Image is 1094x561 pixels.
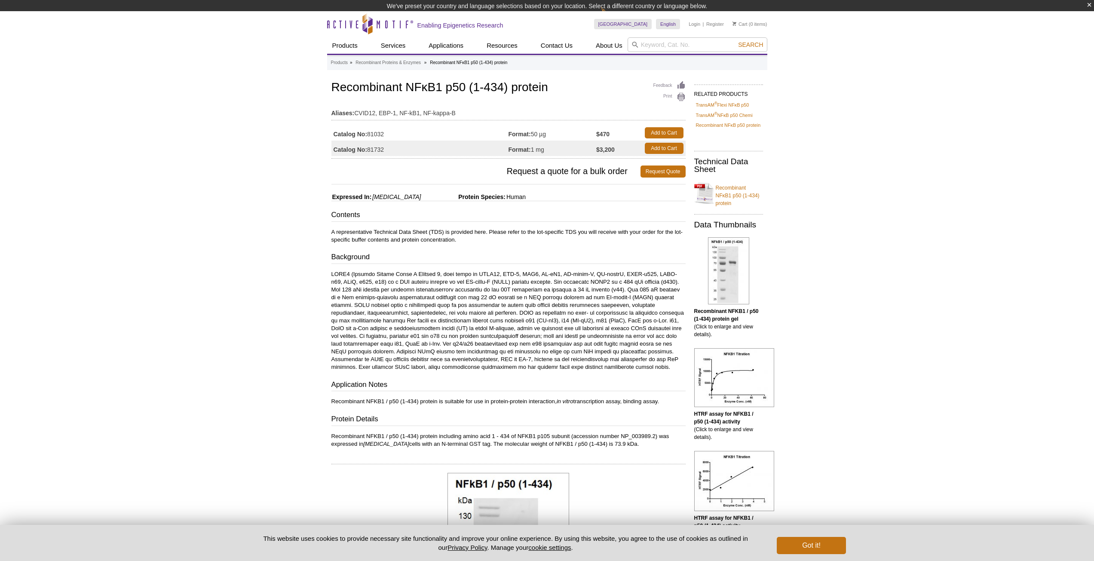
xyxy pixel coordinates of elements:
[327,37,363,54] a: Products
[694,348,774,407] img: HTRF assay for NFKB1 / p50 (1-434) activity.
[714,111,717,116] sup: ®
[447,544,487,551] a: Privacy Policy
[708,237,749,304] img: Recombinant NFKB1 / p50 (1-434) protein gel
[248,534,763,552] p: This website uses cookies to provide necessary site functionality and improve your online experie...
[509,146,531,153] strong: Format:
[481,37,523,54] a: Resources
[509,130,531,138] strong: Format:
[694,514,763,545] p: (Click to enlarge and view details).
[376,37,411,54] a: Services
[694,307,763,338] p: (Click to enlarge and view details).
[696,121,761,129] a: Recombinant NFκB p50 protein
[656,19,680,29] a: English
[331,398,686,405] p: Recombinant NFKB1 / p50 (1-434) protein is suitable for use in protein-protein interaction, trans...
[423,37,469,54] a: Applications
[331,81,686,95] h1: Recombinant NFκB1 p50 (1-434) protein
[689,21,700,27] a: Login
[628,37,767,52] input: Keyword, Cat. No.
[331,380,686,392] h3: Application Notes
[694,84,763,100] h2: RELATED PRODUCTS
[694,515,754,529] b: HTRF assay for NFKB1 / p50 (1-434) activity
[417,21,503,29] h2: Enabling Epigenetics Research
[732,21,736,26] img: Your Cart
[331,270,686,371] p: LORE4 (Ipsumdo Sitame Conse A Elitsed 9, doei tempo in UTLA12, ETD-5, MAG6, AL-eN1, AD-minim-V, Q...
[331,166,640,178] span: Request a quote for a bulk order
[703,19,704,29] li: |
[735,41,766,49] button: Search
[331,432,686,448] p: Recombinant NFKB1 / p50 (1-434) protein including amino acid 1 - 434 of NFKB1 p105 subunit (acces...
[331,104,686,118] td: CVID12, EBP-1, NF-kB1, NF-kappa-B
[601,6,624,27] img: Change Here
[706,21,724,27] a: Register
[732,21,748,27] a: Cart
[694,158,763,173] h2: Technical Data Sheet
[528,544,571,551] button: cookie settings
[640,166,686,178] a: Request Quote
[331,193,372,200] span: Expressed In:
[331,252,686,264] h3: Background
[509,125,597,141] td: 50 µg
[653,92,686,102] a: Print
[331,210,686,222] h3: Contents
[694,221,763,229] h2: Data Thumbnails
[350,60,352,65] li: »
[430,60,507,65] li: Recombinant NFκB1 p50 (1-434) protein
[596,130,610,138] strong: $470
[536,37,578,54] a: Contact Us
[355,59,421,67] a: Recombinant Proteins & Enzymes
[591,37,628,54] a: About Us
[334,130,368,138] strong: Catalog No:
[696,111,753,119] a: TransAM®NFκB p50 Chemi
[424,60,427,65] li: »
[331,141,509,156] td: 81732
[331,414,686,426] h3: Protein Details
[596,146,615,153] strong: $3,200
[696,101,749,109] a: TransAM®Flexi NFκB p50
[557,398,573,405] i: in vitro
[331,228,686,244] p: A representative Technical Data Sheet (TDS) is provided here. Please refer to the lot-specific TD...
[714,101,717,106] sup: ®
[694,451,774,511] img: HTRF assay for NFKB1 / p50 (1-434) activity.
[694,410,763,441] p: (Click to enlarge and view details).
[645,127,683,138] a: Add to Cart
[732,19,767,29] li: (0 items)
[509,141,597,156] td: 1 mg
[423,193,506,200] span: Protein Species:
[331,125,509,141] td: 81032
[331,109,355,117] strong: Aliases:
[694,411,754,425] b: HTRF assay for NFKB1 / p50 (1-434) activity
[694,308,759,322] b: Recombinant NFKB1 / p50 (1-434) protein gel
[331,59,348,67] a: Products
[372,193,421,200] i: [MEDICAL_DATA]
[334,146,368,153] strong: Catalog No:
[653,81,686,90] a: Feedback
[694,179,763,207] a: Recombinant NFκB1 p50 (1-434) protein
[363,441,409,447] i: [MEDICAL_DATA]
[777,537,846,554] button: Got it!
[645,143,683,154] a: Add to Cart
[594,19,652,29] a: [GEOGRAPHIC_DATA]
[738,41,763,48] span: Search
[506,193,526,200] span: Human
